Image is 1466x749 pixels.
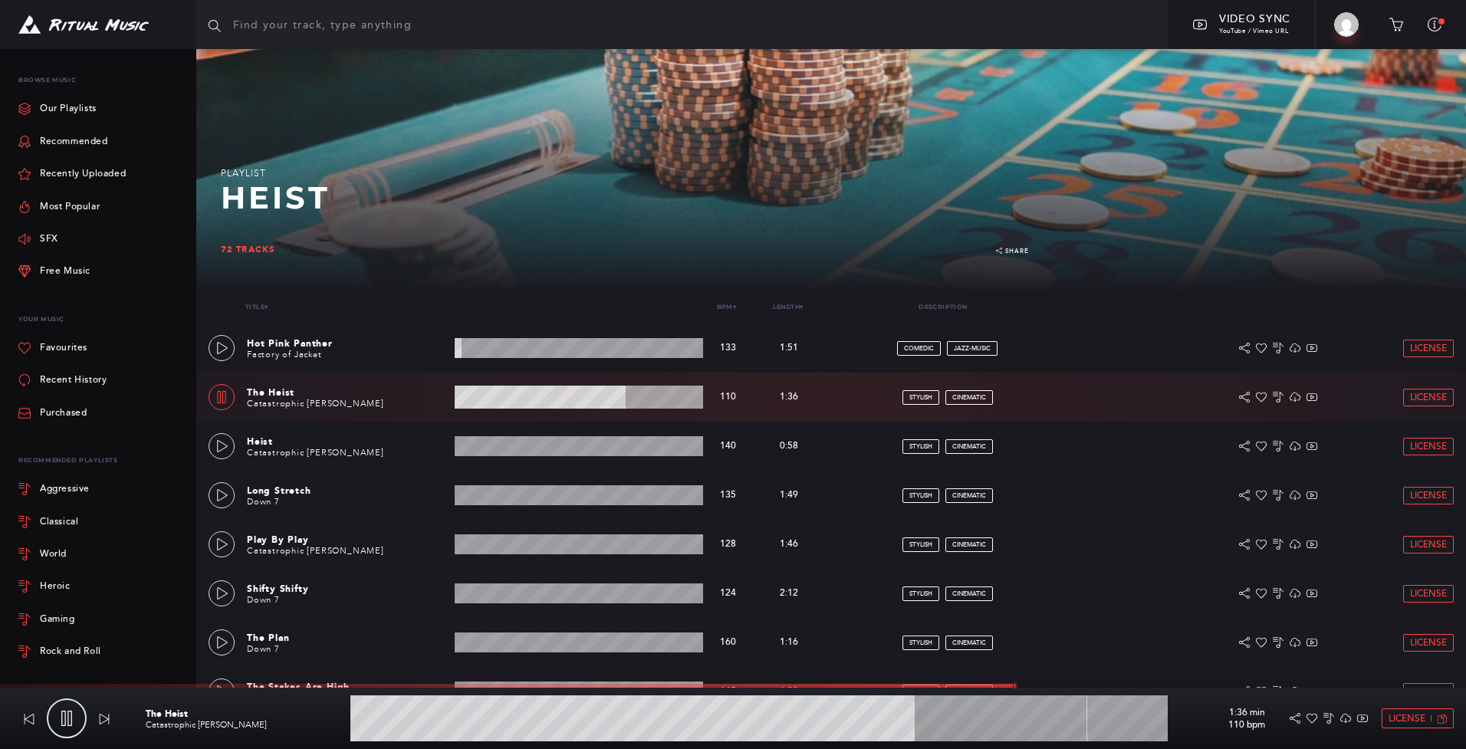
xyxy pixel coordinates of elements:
p: 1:36 min [1175,706,1265,720]
span: Playlist [221,168,267,179]
a: Catastrophic [PERSON_NAME] [247,399,384,409]
p: 110 bpm [1175,720,1265,731]
span: cinematic [952,492,986,499]
span: License [1389,714,1425,724]
a: Most Popular [18,190,100,222]
p: 133 [709,343,746,353]
div: Recommended Playlists [18,448,184,473]
a: Purchased [18,397,87,429]
a: Share [996,248,1028,255]
div: Classical [40,517,78,527]
a: Length [773,303,804,310]
p: 110 [709,392,746,402]
span: jazz-music [954,345,991,352]
span: License [1410,589,1447,599]
p: 160 [709,637,746,648]
span: ▾ [800,304,803,310]
span: License [1410,442,1447,452]
span: Video Sync [1219,12,1290,25]
a: Recently Uploaded [18,158,126,190]
a: Factory of Jacket [247,350,322,360]
span: cinematic [952,639,986,646]
a: Bpm [717,303,737,310]
span: stylish [909,394,932,401]
a: Down 7 [247,595,280,605]
span: stylish [909,639,932,646]
a: Free Music [18,255,90,287]
span: License [1410,491,1447,501]
div: Gaming [40,615,75,624]
p: 1:51 [758,341,820,355]
span: License [1410,393,1447,402]
p: Browse Music [18,67,184,93]
span: License [1410,638,1447,648]
span: stylish [909,590,932,597]
a: Classical [18,505,184,537]
p: The Stakes Are High [247,680,449,694]
h2: Heist [221,180,1034,215]
a: Down 7 [247,644,280,654]
a: Catastrophic [PERSON_NAME] [247,546,384,556]
p: Your Music [18,307,184,332]
span: cinematic [952,541,986,548]
span: stylish [909,443,932,450]
p: Heist [247,435,449,448]
a: SFX [18,223,58,255]
a: Our Playlists [18,93,97,125]
p: Long Stretch [247,484,449,498]
p: 1:49 [758,488,820,502]
span: ▾ [733,304,736,310]
p: Hot Pink Panther [247,337,449,350]
span: stylish [909,492,932,499]
div: 72 tracks [221,245,990,255]
span: License [1410,540,1447,550]
p: The Plan [247,631,449,645]
a: Heroic [18,570,184,603]
a: Title [245,303,268,310]
p: 1:16 [758,636,820,649]
p: The Heist [247,386,449,399]
span: YouTube / Vimeo URL [1219,28,1288,34]
span: comedic [904,345,934,352]
img: Tony Tran [1334,12,1359,37]
a: Recent History [18,364,107,396]
p: 1:36 [758,390,820,404]
p: 140 [709,441,746,452]
span: ▾ [265,304,268,310]
a: Rock and Roll [18,636,184,668]
p: 2:12 [758,586,820,600]
span: stylish [909,541,932,548]
span: cinematic [952,443,986,450]
a: Gaming [18,603,184,636]
p: 0:58 [758,439,820,453]
a: World [18,538,184,570]
div: Aggressive [40,485,90,494]
span: License [1410,343,1447,353]
p: Description [818,304,1067,310]
p: Play By Play [247,533,449,547]
a: Catastrophic [PERSON_NAME] [146,720,267,730]
a: Catastrophic [PERSON_NAME] [247,448,384,458]
p: Shifty Shifty [247,582,449,596]
img: Ritual Music [18,15,149,34]
p: 135 [709,490,746,501]
div: Heroic [40,582,71,591]
a: Favourites [18,332,87,364]
p: 128 [709,539,746,550]
div: World [40,550,67,559]
a: Down 7 [247,497,280,507]
span: cinematic [952,590,986,597]
span: cinematic [952,394,986,401]
p: 1:46 [758,537,820,551]
p: 124 [709,588,746,599]
a: Recommended [18,126,108,158]
a: Aggressive [18,473,184,505]
div: Rock and Roll [40,647,101,656]
p: The Heist [146,707,344,721]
